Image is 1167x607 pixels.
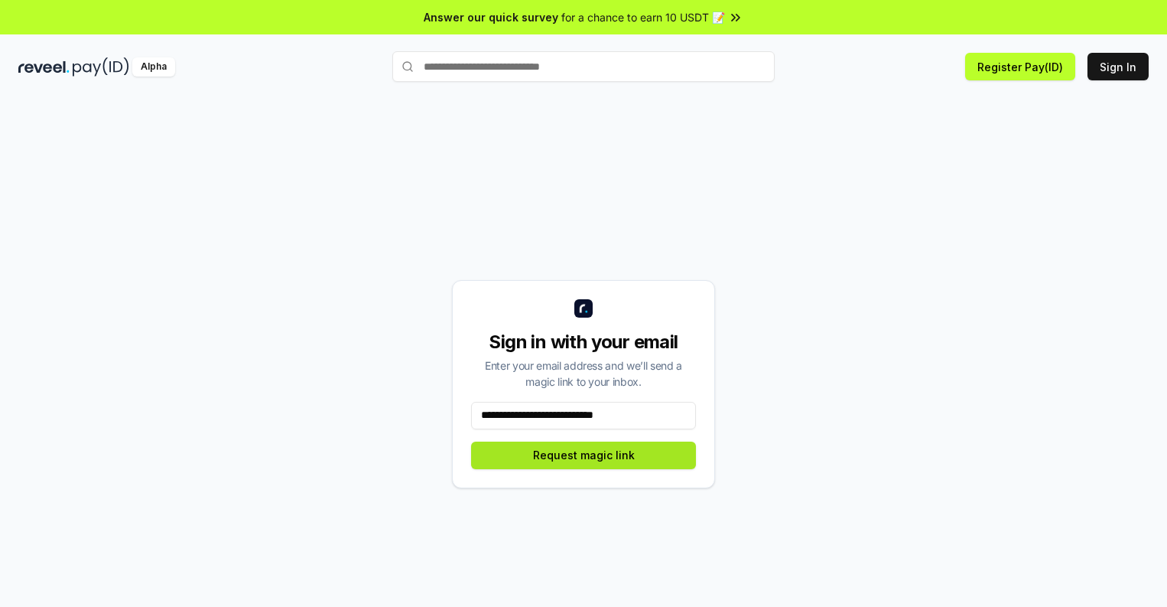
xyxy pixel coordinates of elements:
span: for a chance to earn 10 USDT 📝 [561,9,725,25]
div: Enter your email address and we’ll send a magic link to your inbox. [471,357,696,390]
button: Sign In [1087,53,1149,80]
button: Register Pay(ID) [965,53,1075,80]
button: Request magic link [471,442,696,469]
div: Sign in with your email [471,330,696,354]
img: pay_id [73,57,129,77]
img: logo_small [574,299,593,318]
img: reveel_dark [18,57,70,77]
div: Alpha [132,57,175,77]
span: Answer our quick survey [424,9,558,25]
